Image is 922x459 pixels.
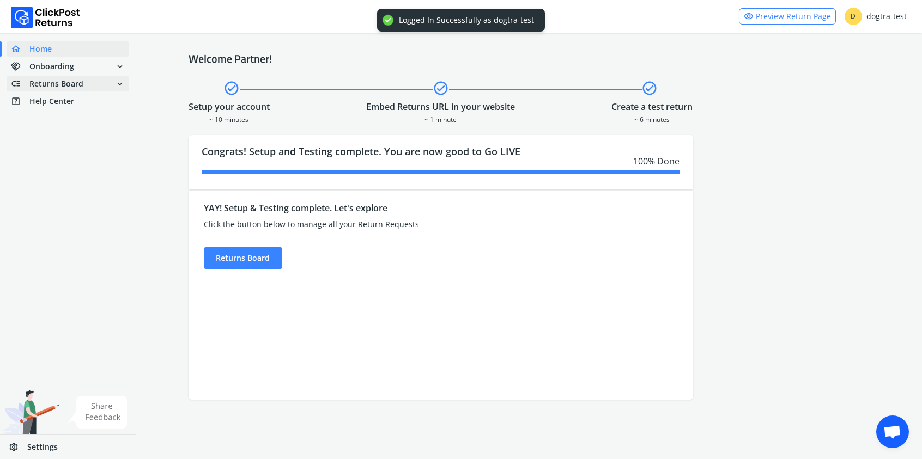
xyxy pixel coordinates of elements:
[739,8,836,25] a: visibilityPreview Return Page
[9,439,27,455] span: settings
[11,41,29,57] span: home
[189,135,693,189] div: Congrats! Setup and Testing complete. You are now good to Go LIVE
[845,8,862,25] span: D
[433,78,449,98] span: check_circle
[204,201,551,215] div: YAY! Setup & Testing complete. Let's explore
[11,7,80,28] img: Logo
[29,78,83,89] span: Returns Board
[845,8,907,25] div: dogtra-test
[29,61,74,72] span: Onboarding
[11,94,29,109] span: help_center
[27,442,58,452] span: Settings
[7,94,129,109] a: help_centerHelp Center
[366,113,515,124] div: ~ 1 minute
[189,113,270,124] div: ~ 10 minutes
[11,76,29,91] span: low_priority
[223,78,240,98] span: check_circle
[29,44,52,54] span: Home
[204,247,282,269] div: Returns Board
[876,415,909,448] div: Open chat
[68,396,128,429] img: share feedback
[744,9,754,24] span: visibility
[11,59,29,74] span: handshake
[612,100,693,113] div: Create a test return
[115,59,125,74] span: expand_more
[399,15,534,25] div: Logged In Successfully as dogtra-test
[366,100,515,113] div: Embed Returns URL in your website
[7,41,129,57] a: homeHome
[642,78,658,98] span: check_circle
[29,96,74,107] span: Help Center
[204,219,551,230] div: Click the button below to manage all your Return Requests
[115,76,125,91] span: expand_more
[202,155,680,168] div: 100 % Done
[189,100,270,113] div: Setup your account
[189,52,870,65] h4: Welcome Partner!
[612,113,693,124] div: ~ 6 minutes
